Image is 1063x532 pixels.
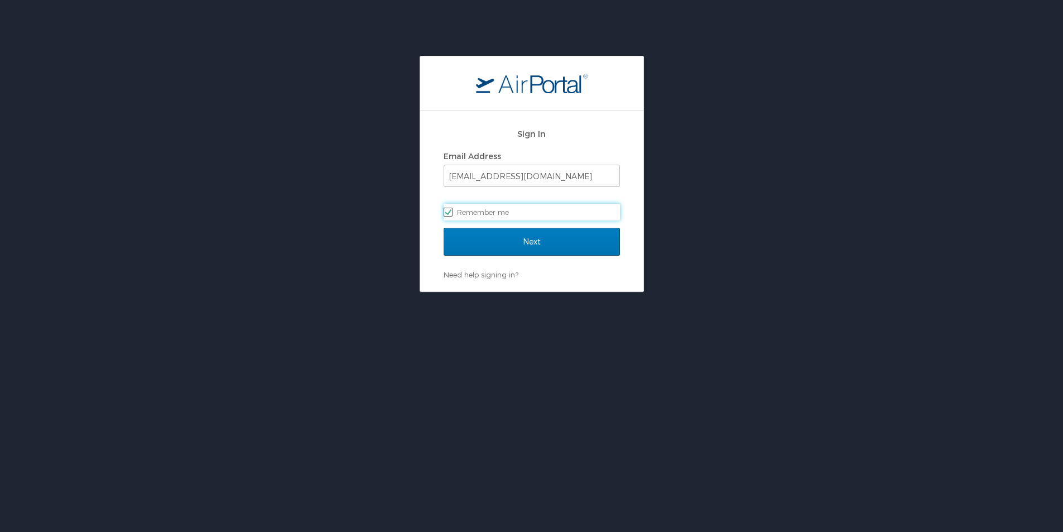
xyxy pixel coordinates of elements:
label: Email Address [444,151,501,161]
a: Need help signing in? [444,270,518,279]
img: logo [476,73,588,93]
input: Next [444,228,620,256]
h2: Sign In [444,127,620,140]
label: Remember me [444,204,620,221]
